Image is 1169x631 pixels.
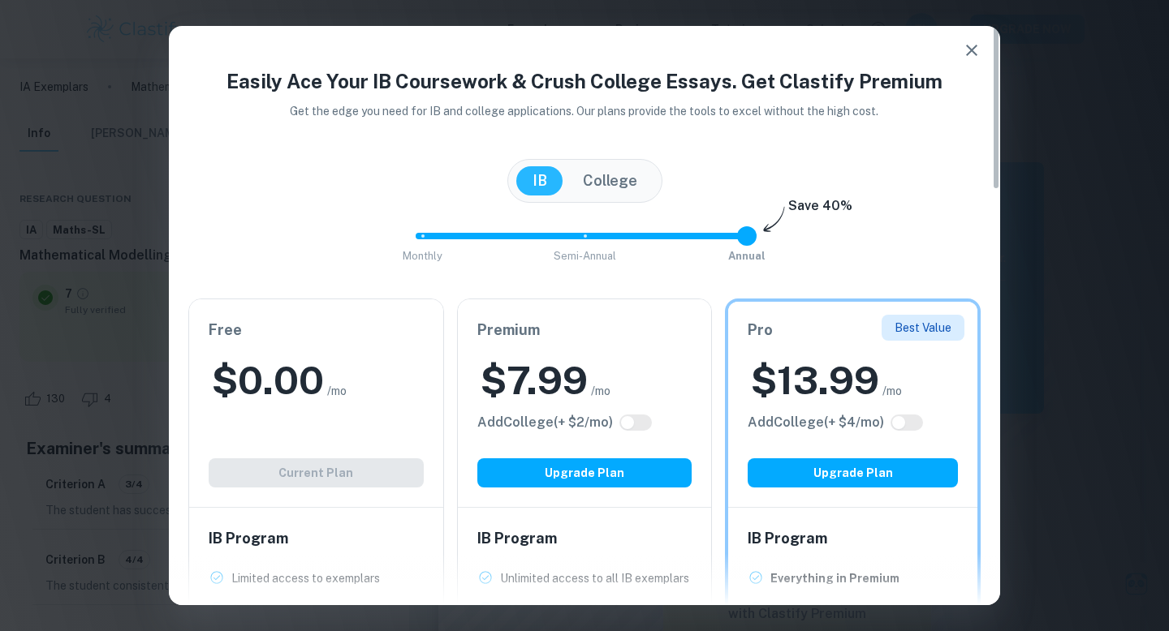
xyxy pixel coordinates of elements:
[567,166,654,195] button: College
[209,527,424,550] h6: IB Program
[748,458,958,487] button: Upgrade Plan
[481,354,588,406] h2: $ 7.99
[728,250,766,262] span: Annual
[212,354,324,406] h2: $ 0.00
[188,67,981,96] h4: Easily Ace Your IB Coursework & Crush College Essays. Get Clastify Premium
[788,196,852,224] h6: Save 40%
[748,413,884,432] h6: Click to see all the additional College features.
[477,413,613,432] h6: Click to see all the additional College features.
[895,319,951,337] p: Best Value
[477,458,692,487] button: Upgrade Plan
[209,319,424,341] h6: Free
[763,206,785,234] img: subscription-arrow.svg
[268,102,902,120] p: Get the edge you need for IB and college applications. Our plans provide the tools to excel witho...
[748,319,958,341] h6: Pro
[403,250,442,262] span: Monthly
[477,527,692,550] h6: IB Program
[751,354,879,406] h2: $ 13.99
[477,319,692,341] h6: Premium
[882,382,902,400] span: /mo
[327,382,347,400] span: /mo
[554,250,616,262] span: Semi-Annual
[516,166,563,195] button: IB
[591,382,610,400] span: /mo
[748,527,958,550] h6: IB Program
